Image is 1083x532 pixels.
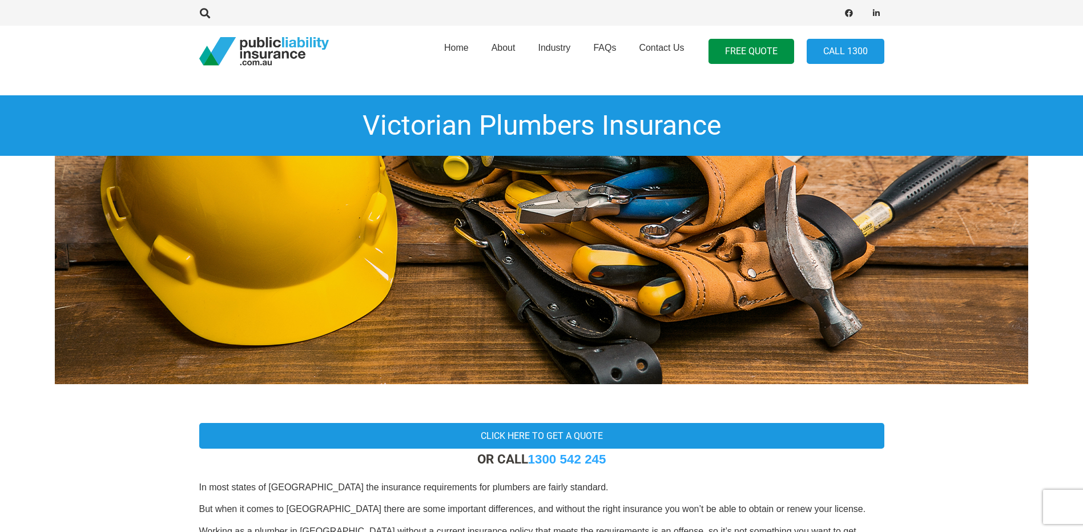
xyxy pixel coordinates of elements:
[627,22,695,80] a: Contact Us
[868,5,884,21] a: LinkedIn
[199,503,884,515] p: But when it comes to [GEOGRAPHIC_DATA] there are some important differences, and without the righ...
[55,156,1028,384] img: Insurance For Tradies
[444,43,469,53] span: Home
[582,22,627,80] a: FAQs
[708,39,794,65] a: FREE QUOTE
[639,43,684,53] span: Contact Us
[526,22,582,80] a: Industry
[528,452,606,466] a: 1300 542 245
[199,481,884,494] p: In most states of [GEOGRAPHIC_DATA] the insurance requirements for plumbers are fairly standard.
[194,8,217,18] a: Search
[807,39,884,65] a: Call 1300
[433,22,480,80] a: Home
[492,43,516,53] span: About
[480,22,527,80] a: About
[593,43,616,53] span: FAQs
[841,5,857,21] a: Facebook
[477,452,606,466] strong: OR CALL
[199,37,329,66] a: pli_logotransparent
[199,423,884,449] a: Click here to get a quote
[538,43,570,53] span: Industry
